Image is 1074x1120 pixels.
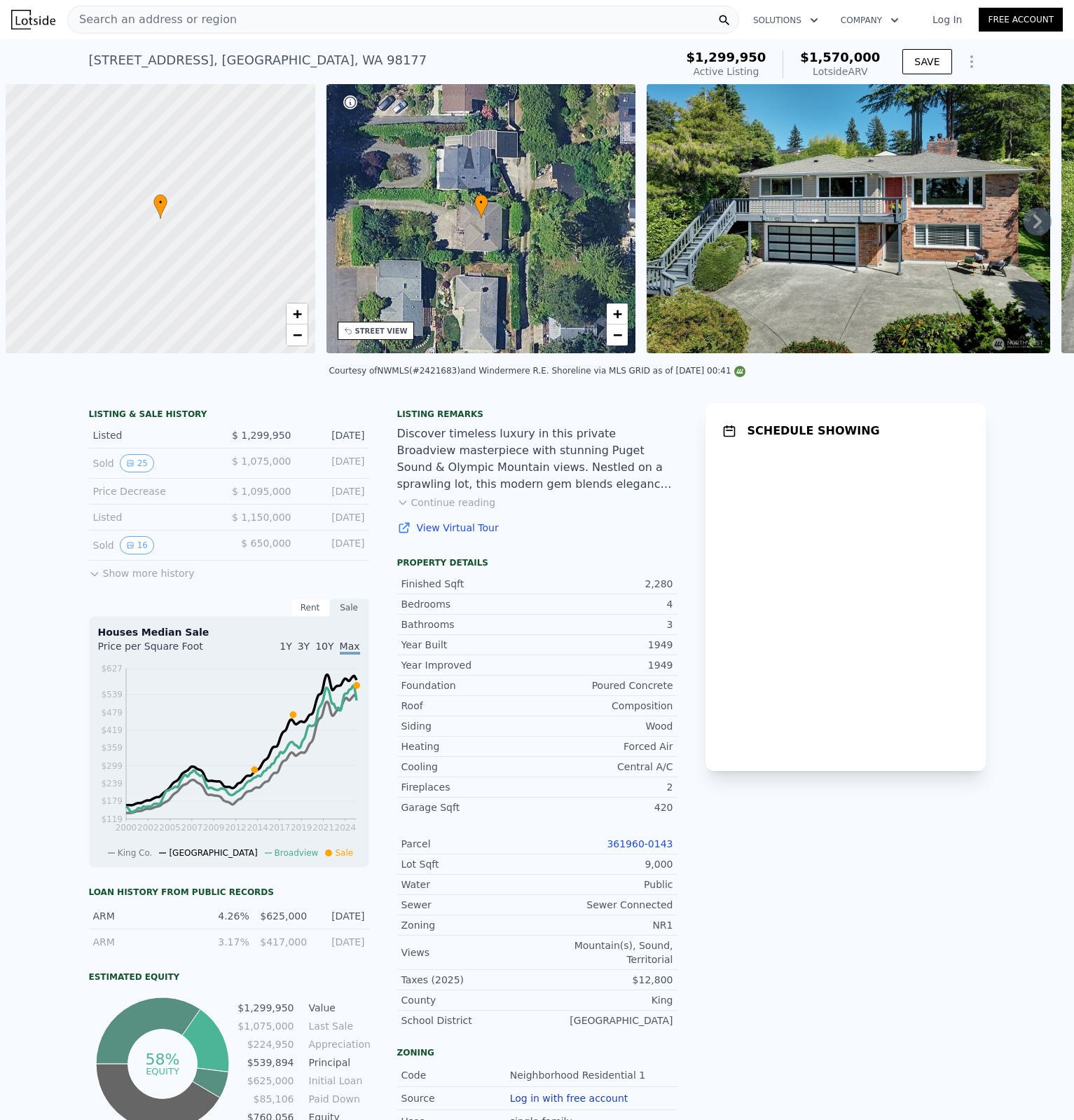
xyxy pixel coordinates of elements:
[510,1068,649,1082] div: Neighborhood Residential 1
[306,1073,369,1088] td: Initial Loan
[401,857,537,871] div: Lot Sqft
[734,366,745,377] img: NWMLS Logo
[306,1055,369,1070] td: Principal
[237,1018,294,1034] td: $1,075,000
[290,823,312,833] tspan: 2019
[118,848,153,858] span: King Co.
[397,1047,677,1058] div: Zoning
[68,11,237,28] span: Search an address or region
[607,325,628,346] a: Zoom out
[647,84,1050,353] img: Sale: 167543121 Parcel: 98031454
[686,50,766,64] span: $1,299,950
[537,973,673,987] div: $12,800
[292,305,301,322] span: +
[829,8,910,33] button: Company
[101,708,123,718] tspan: $479
[401,1091,510,1105] div: Source
[401,638,537,652] div: Year Built
[101,814,123,824] tspan: $119
[401,898,537,912] div: Sewer
[101,664,123,674] tspan: $627
[202,823,224,833] tspan: 2009
[537,739,673,753] div: Forced Air
[742,8,829,33] button: Solutions
[401,658,537,672] div: Year Improved
[306,1000,369,1016] td: Value
[613,326,622,343] span: −
[101,761,123,771] tspan: $299
[298,641,310,652] span: 3Y
[401,760,537,774] div: Cooling
[340,641,360,655] span: Max
[401,877,537,892] div: Water
[292,326,301,343] span: −
[397,425,677,493] div: Discover timeless luxury in this private Broadview masterpiece with stunning Puget Sound & Olympi...
[800,64,880,78] div: Lotside ARV
[401,699,537,713] div: Roof
[306,1037,369,1052] td: Appreciation
[537,678,673,692] div: Poured Concrete
[537,760,673,774] div: Central A/C
[93,510,218,524] div: Listed
[613,305,622,322] span: +
[537,938,673,967] div: Mountain(s), Sound, Territorial
[958,48,986,76] button: Show Options
[537,699,673,713] div: Composition
[312,823,334,833] tspan: 2021
[979,8,1063,32] a: Free Account
[232,430,291,441] span: $ 1,299,950
[303,454,365,472] div: [DATE]
[101,725,123,735] tspan: $419
[401,800,537,814] div: Garage Sqft
[537,617,673,631] div: 3
[693,66,759,77] span: Active Listing
[401,577,537,591] div: Finished Sqft
[537,577,673,591] div: 2,280
[537,638,673,652] div: 1949
[916,13,979,27] a: Log In
[401,1013,537,1027] div: School District
[800,50,880,64] span: $1,570,000
[280,641,291,652] span: 1Y
[303,428,365,442] div: [DATE]
[241,538,291,549] span: $ 650,000
[401,973,537,987] div: Taxes (2025)
[153,196,167,209] span: •
[89,409,369,423] div: LISTING & SALE HISTORY
[537,877,673,892] div: Public
[232,512,291,523] span: $ 1,150,000
[748,423,880,439] h1: SCHEDULE SHOWING
[287,303,308,325] a: Zoom in
[397,496,496,510] button: Continue reading
[11,10,55,29] img: Lotside
[902,49,951,74] button: SAVE
[232,486,291,497] span: $ 1,095,000
[537,918,673,932] div: NR1
[98,639,229,662] div: Price per Square Foot
[237,1091,294,1107] td: $85,106
[537,993,673,1007] div: King
[93,935,192,949] div: ARM
[291,599,330,617] div: Rent
[237,1037,294,1052] td: $224,950
[401,837,537,851] div: Parcel
[98,625,360,639] div: Houses Median Sale
[303,510,365,524] div: [DATE]
[303,536,365,554] div: [DATE]
[247,823,268,833] tspan: 2014
[401,780,537,794] div: Fireplaces
[401,945,537,959] div: Views
[401,617,537,631] div: Bathrooms
[607,303,628,325] a: Zoom in
[306,1091,369,1107] td: Paid Down
[315,935,364,949] div: [DATE]
[120,536,154,554] button: View historical data
[397,409,677,420] div: Listing remarks
[510,1093,628,1104] button: Log in with free account
[120,454,154,472] button: View historical data
[153,194,167,219] div: •
[101,690,123,699] tspan: $539
[258,935,307,949] div: $417,000
[397,557,677,568] div: Property details
[258,909,307,923] div: $625,000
